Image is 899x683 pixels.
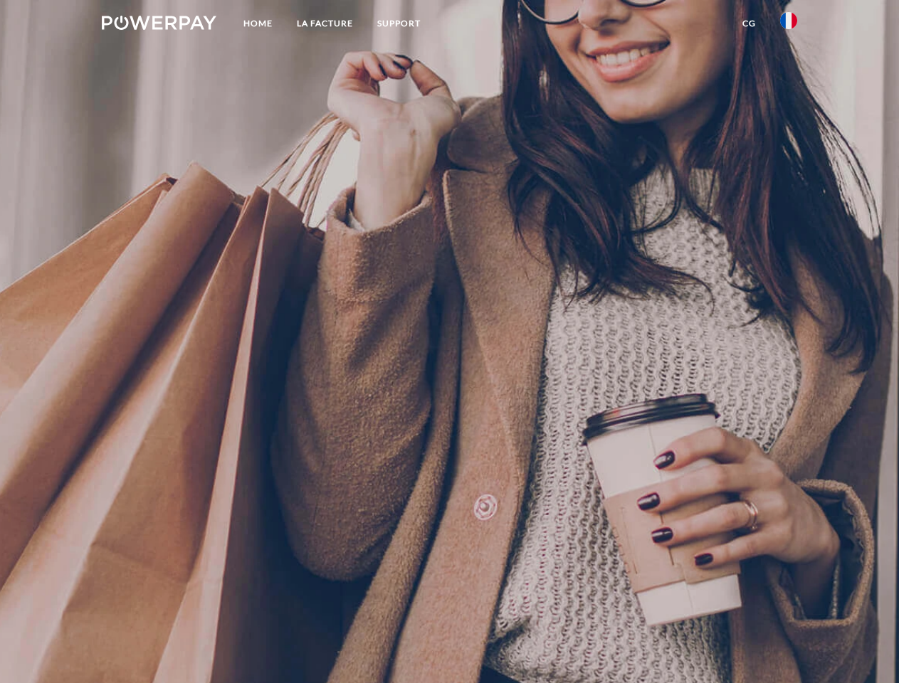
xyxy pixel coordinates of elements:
[102,16,216,30] img: logo-powerpay-white.svg
[780,12,797,29] img: fr
[285,11,365,36] a: LA FACTURE
[730,11,768,36] a: CG
[231,11,285,36] a: Home
[365,11,433,36] a: Support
